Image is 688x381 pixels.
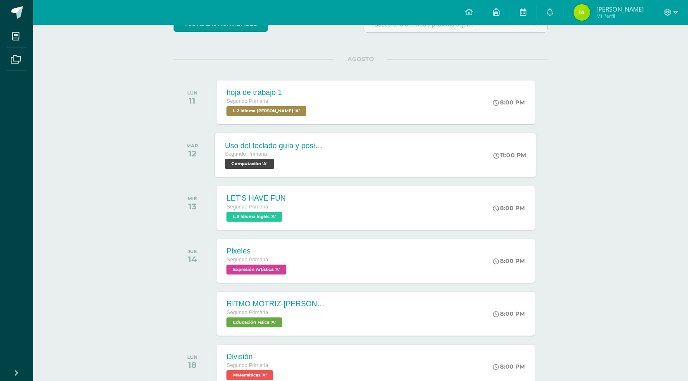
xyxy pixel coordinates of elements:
span: Educación Física 'A' [226,317,282,327]
div: 14 [188,254,197,264]
div: 8:00 PM [493,310,525,317]
span: Expresión Artística 'A' [226,265,286,275]
span: Segundo Primaria [226,98,268,104]
img: 00ab5c28e1a7ca1546c0a6fff0c0c3ae.png [574,4,590,21]
div: LUN [187,90,198,96]
div: 8:00 PM [493,99,525,106]
div: 13 [188,201,197,211]
span: Segundo Primaria [226,362,268,368]
span: Segundo Primaria [226,310,268,315]
div: División [226,353,275,361]
span: Mi Perfil [596,12,644,19]
span: Segundo Primaria [226,257,268,263]
div: 11:00 PM [494,151,526,159]
div: MIÉ [188,196,197,201]
div: hoja de trabajo 1 [226,88,308,97]
div: LUN [187,354,198,360]
div: 12 [186,149,198,159]
span: L.3 Idioma Inglés 'A' [226,212,282,222]
span: L.2 Idioma Maya Kaqchikel 'A' [226,106,306,116]
span: AGOSTO [334,55,387,63]
div: 8:00 PM [493,257,525,265]
div: Pixeles [226,247,288,256]
div: 8:00 PM [493,204,525,212]
span: Computación 'A' [225,159,274,169]
div: MAR [186,143,198,149]
span: Matemáticas 'A' [226,370,273,380]
div: 8:00 PM [493,363,525,370]
div: Uso del teclado guía y posicionamiento de manos [PERSON_NAME] [225,141,325,150]
div: 11 [187,96,198,106]
span: Segundo Primaria [226,204,268,210]
div: 18 [187,360,198,370]
div: RITMO MOTRIZ-[PERSON_NAME] Y LIDERAZGO COMUNITARIO [226,300,326,308]
span: [PERSON_NAME] [596,5,644,13]
div: JUE [188,248,197,254]
span: Segundo Primaria [225,151,267,157]
div: LET'S HAVE FUN [226,194,286,203]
